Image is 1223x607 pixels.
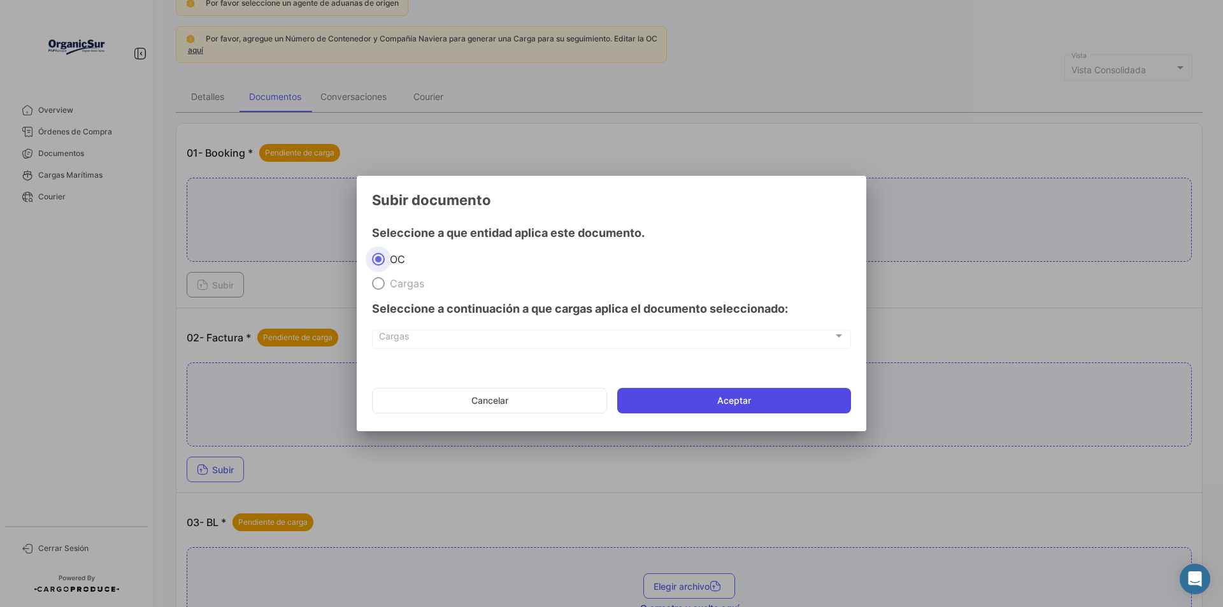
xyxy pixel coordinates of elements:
button: Cancelar [372,388,607,413]
h4: Seleccione a que entidad aplica este documento. [372,224,851,242]
h3: Subir documento [372,191,851,209]
h4: Seleccione a continuación a que cargas aplica el documento seleccionado: [372,300,851,318]
button: Aceptar [617,388,851,413]
span: Cargas [385,277,424,290]
div: Abrir Intercom Messenger [1180,564,1210,594]
span: OC [385,253,405,266]
span: Cargas [379,333,833,344]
